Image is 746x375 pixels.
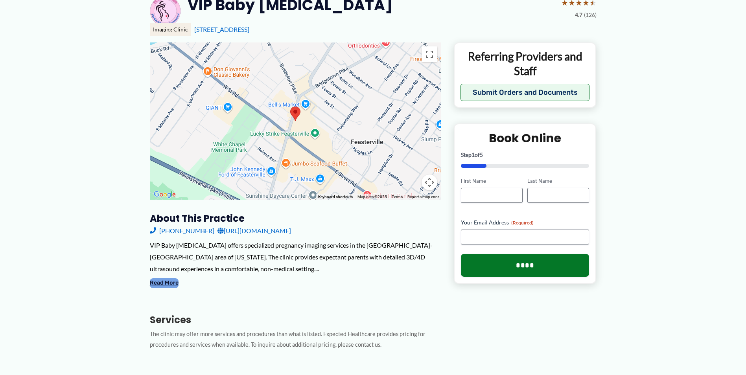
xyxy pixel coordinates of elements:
[480,151,483,158] span: 5
[407,195,439,199] a: Report a map error
[460,49,590,78] p: Referring Providers and Staff
[460,84,590,101] button: Submit Orders and Documents
[150,23,191,36] div: Imaging Clinic
[472,151,475,158] span: 1
[150,329,441,350] p: The clinic may offer more services and procedures than what is listed. Expected Healthcare provid...
[392,195,403,199] a: Terms (opens in new tab)
[461,219,589,226] label: Your Email Address
[318,194,353,200] button: Keyboard shortcuts
[461,152,589,158] p: Step of
[150,239,441,274] div: VIP Baby [MEDICAL_DATA] offers specialized pregnancy imaging services in the [GEOGRAPHIC_DATA]-[G...
[150,225,214,237] a: [PHONE_NUMBER]
[150,314,441,326] h3: Services
[527,177,589,185] label: Last Name
[461,177,523,185] label: First Name
[584,10,597,20] span: (126)
[575,10,582,20] span: 4.7
[422,46,437,62] button: Toggle fullscreen view
[150,212,441,224] h3: About this practice
[152,189,178,200] img: Google
[194,26,249,33] a: [STREET_ADDRESS]
[461,131,589,146] h2: Book Online
[357,195,387,199] span: Map data ©2025
[152,189,178,200] a: Open this area in Google Maps (opens a new window)
[150,278,179,288] button: Read More
[422,175,437,190] button: Map camera controls
[217,225,291,237] a: [URL][DOMAIN_NAME]
[511,220,534,226] span: (Required)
